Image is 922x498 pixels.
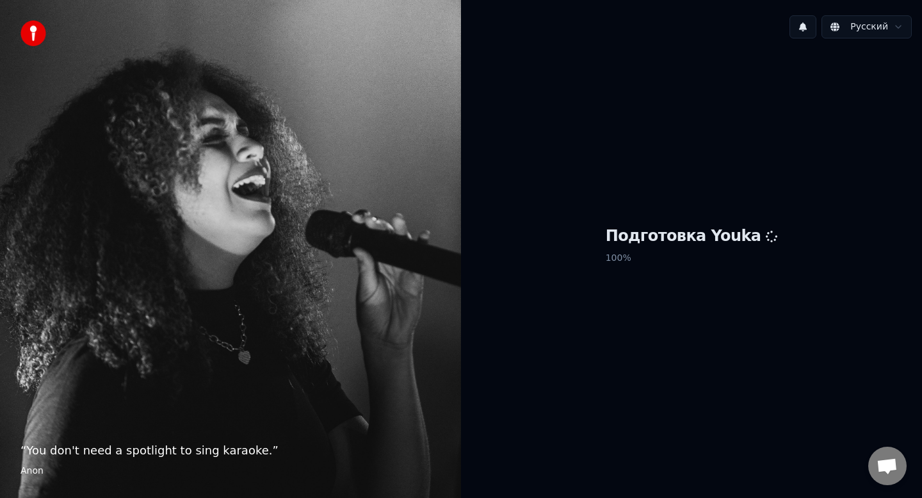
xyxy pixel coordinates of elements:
[20,21,46,46] img: youka
[20,442,441,460] p: “ You don't need a spotlight to sing karaoke. ”
[606,226,778,247] h1: Подготовка Youka
[20,465,441,477] footer: Anon
[868,447,907,485] div: Відкритий чат
[606,247,778,270] p: 100 %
